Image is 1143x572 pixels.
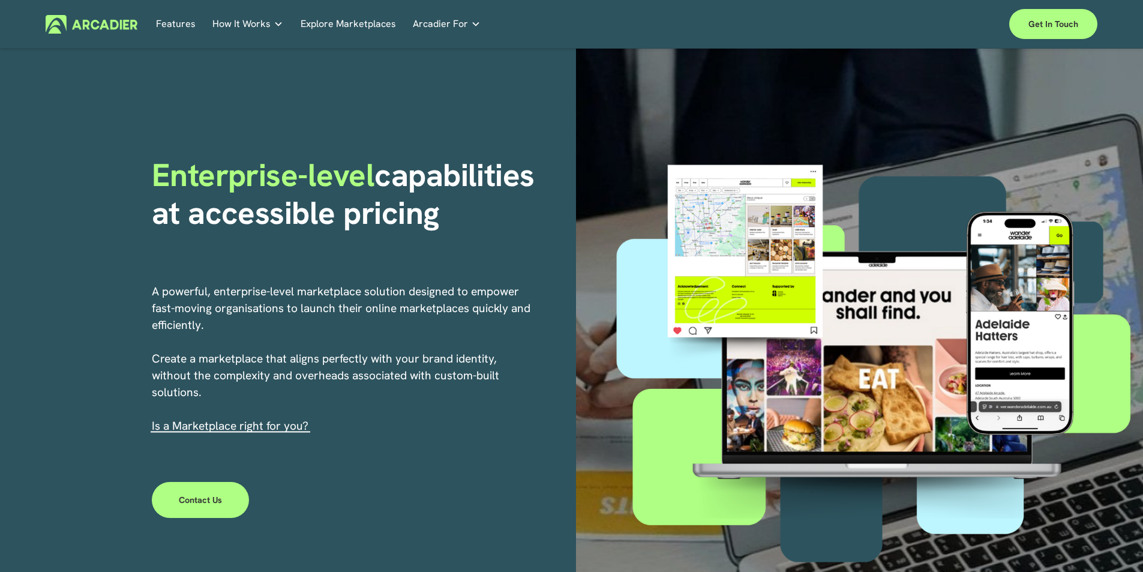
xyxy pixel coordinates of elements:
[152,482,250,518] a: Contact Us
[46,15,137,34] img: Arcadier
[301,15,396,34] a: Explore Marketplaces
[152,418,308,433] span: I
[212,15,283,34] a: folder dropdown
[413,16,468,32] span: Arcadier For
[152,283,532,435] p: A powerful, enterprise-level marketplace solution designed to empower fast-moving organisations t...
[152,154,375,196] span: Enterprise-level
[156,15,196,34] a: Features
[212,16,271,32] span: How It Works
[413,15,481,34] a: folder dropdown
[1009,9,1097,39] a: Get in touch
[152,154,543,233] strong: capabilities at accessible pricing
[155,418,308,433] a: s a Marketplace right for you?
